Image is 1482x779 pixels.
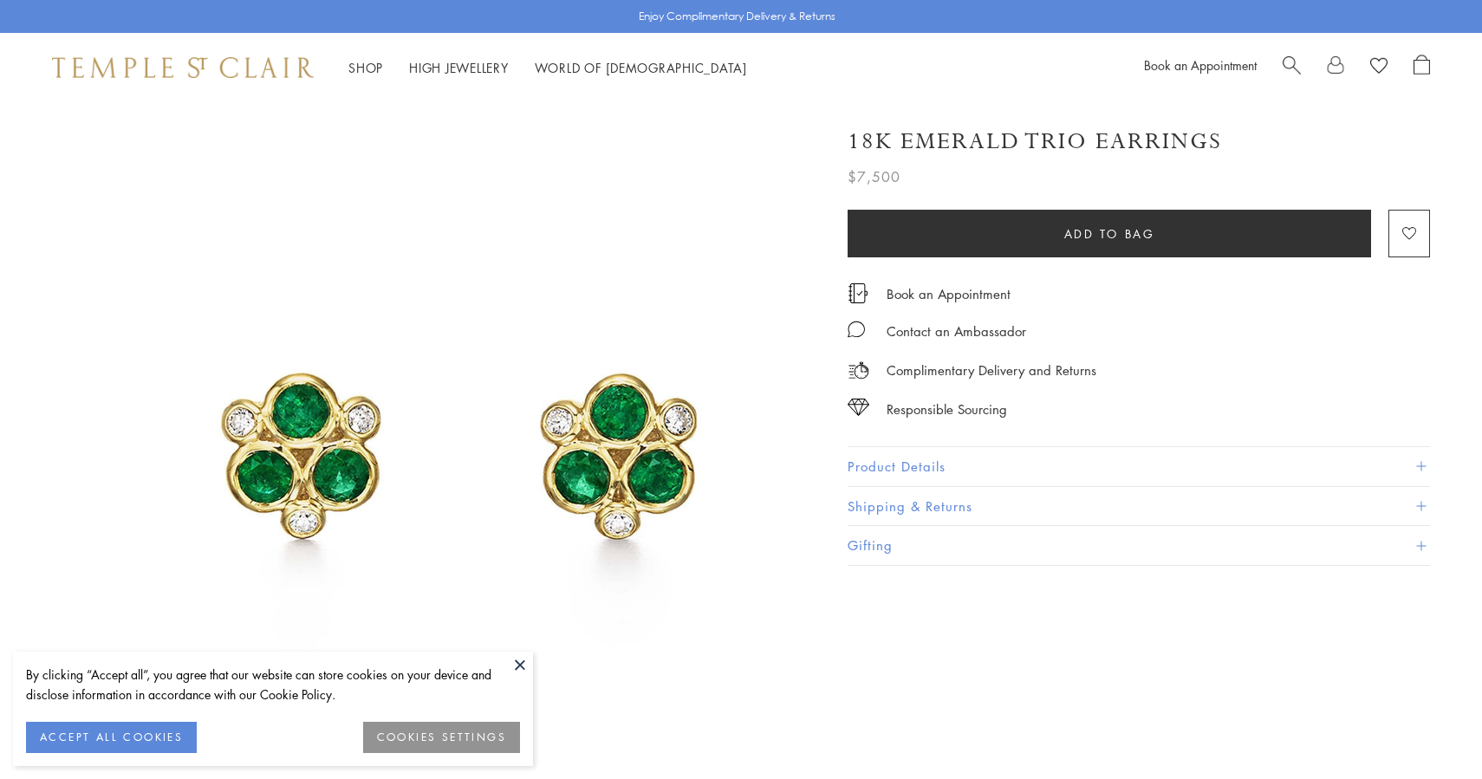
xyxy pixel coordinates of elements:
a: Open Shopping Bag [1414,55,1430,81]
img: icon_delivery.svg [848,360,869,381]
button: Shipping & Returns [848,487,1430,526]
img: icon_sourcing.svg [848,399,869,416]
a: High JewelleryHigh Jewellery [409,59,509,76]
button: COOKIES SETTINGS [363,722,520,753]
a: Search [1283,55,1301,81]
button: Add to bag [848,210,1371,257]
h1: 18K Emerald Trio Earrings [848,127,1222,157]
nav: Main navigation [348,57,747,79]
div: Contact an Ambassador [887,321,1026,342]
button: Product Details [848,447,1430,486]
a: Book an Appointment [887,284,1011,303]
p: Complimentary Delivery and Returns [887,360,1096,381]
a: World of [DEMOGRAPHIC_DATA]World of [DEMOGRAPHIC_DATA] [535,59,747,76]
a: Book an Appointment [1144,56,1257,74]
span: $7,500 [848,166,900,188]
img: MessageIcon-01_2.svg [848,321,865,338]
span: Add to bag [1064,224,1155,243]
iframe: Gorgias live chat messenger [1395,698,1465,762]
img: Temple St. Clair [52,57,314,78]
img: icon_appointment.svg [848,283,868,303]
div: Responsible Sourcing [887,399,1007,420]
a: ShopShop [348,59,383,76]
a: View Wishlist [1370,55,1388,81]
p: Enjoy Complimentary Delivery & Returns [639,8,835,25]
button: ACCEPT ALL COOKIES [26,722,197,753]
button: Gifting [848,526,1430,565]
div: By clicking “Accept all”, you agree that our website can store cookies on your device and disclos... [26,665,520,704]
